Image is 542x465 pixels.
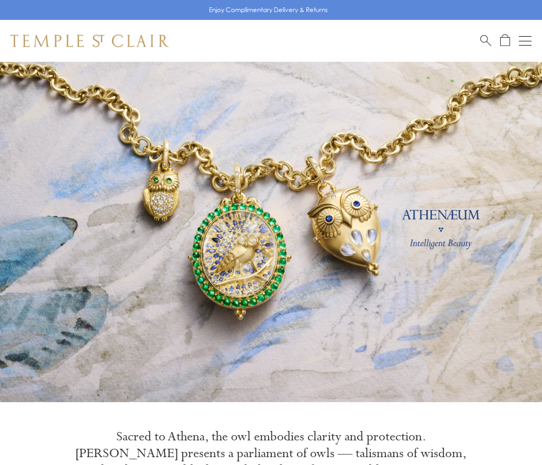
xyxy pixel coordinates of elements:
img: Temple St. Clair [10,35,169,47]
button: Open navigation [519,35,532,47]
a: Open Shopping Bag [500,34,510,47]
p: Enjoy Complimentary Delivery & Returns [209,5,328,15]
a: Search [480,34,491,47]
